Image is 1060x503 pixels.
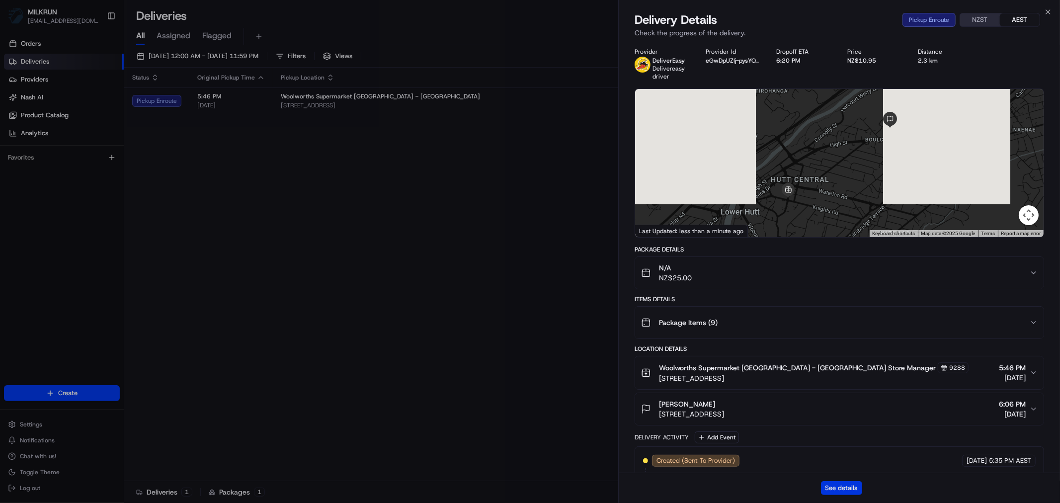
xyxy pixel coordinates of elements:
[989,456,1031,465] span: 5:35 PM AEST
[1000,13,1040,26] button: AEST
[638,224,670,237] img: Google
[659,263,692,273] span: N/A
[652,65,685,81] span: Delivereasy driver
[635,393,1044,425] button: [PERSON_NAME][STREET_ADDRESS]6:06 PM[DATE]
[635,356,1044,389] button: Woolworths Supermarket [GEOGRAPHIC_DATA] - [GEOGRAPHIC_DATA] Store Manager9288[STREET_ADDRESS]5:4...
[706,57,761,65] button: eGwDpUZIj-pysYOWpu2njg
[659,409,724,419] span: [STREET_ADDRESS]
[872,230,915,237] button: Keyboard shortcuts
[695,431,739,443] button: Add Event
[635,12,717,28] span: Delivery Details
[1019,205,1039,225] button: Map camera controls
[638,224,670,237] a: Open this area in Google Maps (opens a new window)
[659,318,718,328] span: Package Items ( 9 )
[635,225,748,237] div: Last Updated: less than a minute ago
[635,257,1044,289] button: N/ANZ$25.00
[659,273,692,283] span: NZ$25.00
[1001,231,1041,236] a: Report a map error
[981,231,995,236] a: Terms (opens in new tab)
[635,57,651,73] img: delivereasy_logo.png
[960,13,1000,26] button: NZST
[635,433,689,441] div: Delivery Activity
[999,363,1026,373] span: 5:46 PM
[635,246,1044,253] div: Package Details
[967,456,987,465] span: [DATE]
[999,409,1026,419] span: [DATE]
[847,57,902,65] div: NZ$10.95
[949,364,965,372] span: 9288
[635,295,1044,303] div: Items Details
[659,363,936,373] span: Woolworths Supermarket [GEOGRAPHIC_DATA] - [GEOGRAPHIC_DATA] Store Manager
[918,48,974,56] div: Distance
[847,48,902,56] div: Price
[777,57,832,65] div: 6:20 PM
[706,48,761,56] div: Provider Id
[635,307,1044,338] button: Package Items (9)
[635,345,1044,353] div: Location Details
[921,231,975,236] span: Map data ©2025 Google
[659,399,715,409] span: [PERSON_NAME]
[635,28,1044,38] p: Check the progress of the delivery.
[999,399,1026,409] span: 6:06 PM
[635,48,690,56] div: Provider
[821,481,862,495] button: See details
[656,456,735,465] span: Created (Sent To Provider)
[659,373,969,383] span: [STREET_ADDRESS]
[777,48,832,56] div: Dropoff ETA
[652,57,685,65] span: DeliverEasy
[918,57,974,65] div: 2.3 km
[999,373,1026,383] span: [DATE]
